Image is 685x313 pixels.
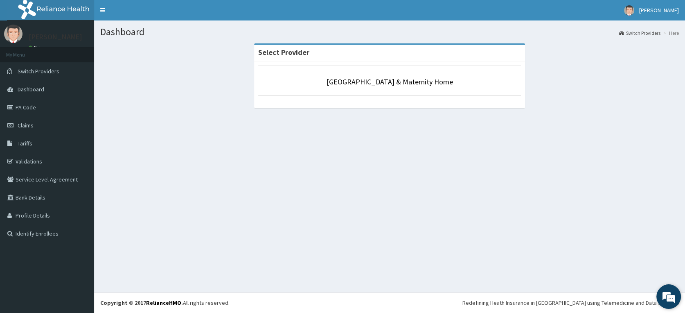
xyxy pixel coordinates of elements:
[4,224,156,252] textarea: Type your message and hit 'Enter'
[134,4,154,24] div: Minimize live chat window
[47,103,113,186] span: We're online!
[4,25,23,43] img: User Image
[29,45,48,50] a: Online
[100,27,679,37] h1: Dashboard
[18,122,34,129] span: Claims
[29,33,82,41] p: [PERSON_NAME]
[18,140,32,147] span: Tariffs
[15,41,33,61] img: d_794563401_company_1708531726252_794563401
[624,5,634,16] img: User Image
[100,299,183,306] strong: Copyright © 2017 .
[462,299,679,307] div: Redefining Heath Insurance in [GEOGRAPHIC_DATA] using Telemedicine and Data Science!
[327,77,453,86] a: [GEOGRAPHIC_DATA] & Maternity Home
[43,46,137,57] div: Chat with us now
[258,48,309,57] strong: Select Provider
[661,29,679,36] li: Here
[18,86,44,93] span: Dashboard
[18,68,59,75] span: Switch Providers
[146,299,181,306] a: RelianceHMO
[94,292,685,313] footer: All rights reserved.
[639,7,679,14] span: [PERSON_NAME]
[619,29,660,36] a: Switch Providers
